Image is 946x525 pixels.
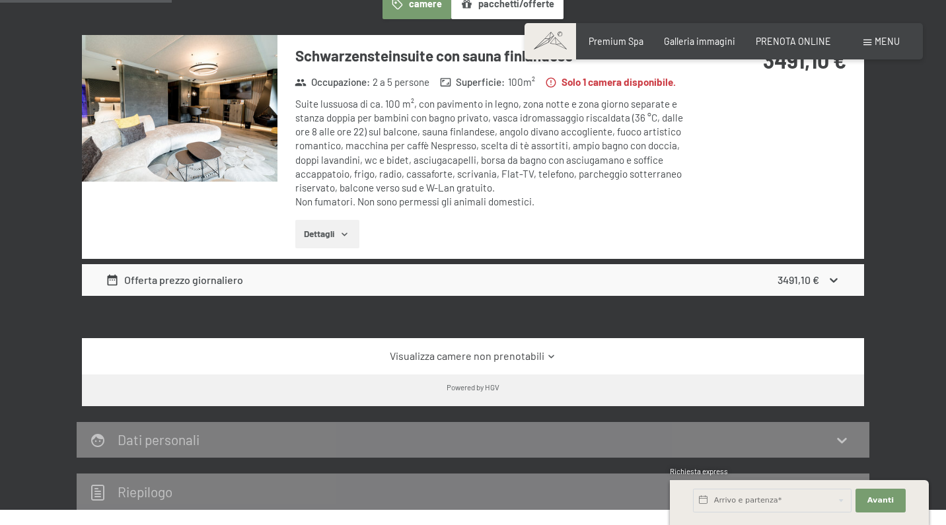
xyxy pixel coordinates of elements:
[756,36,831,47] a: PRENOTA ONLINE
[545,75,676,89] strong: Solo 1 camera disponibile.
[82,35,277,182] img: mss_renderimg.php
[118,431,200,448] h2: Dati personali
[295,220,359,249] button: Dettagli
[82,264,864,296] div: Offerta prezzo giornaliero3491,10 €
[295,46,688,66] h3: Schwarzensteinsuite con sauna finlandese
[440,75,505,89] strong: Superficie :
[295,97,688,209] div: Suite lussuosa di ca. 100 m², con pavimento in legno, zona notte e zona giorno separate e stanza ...
[106,272,244,288] div: Offerta prezzo giornaliero
[447,382,499,392] div: Powered by HGV
[875,36,900,47] span: Menu
[118,483,172,500] h2: Riepilogo
[855,489,906,512] button: Avanti
[670,467,728,475] span: Richiesta express
[295,75,370,89] strong: Occupazione :
[373,75,429,89] span: 2 a 5 persone
[664,36,735,47] a: Galleria immagini
[867,495,894,506] span: Avanti
[508,75,535,89] span: 100 m²
[589,36,643,47] a: Premium Spa
[778,273,819,286] strong: 3491,10 €
[106,349,841,363] a: Visualizza camere non prenotabili
[763,48,846,73] strong: 3491,10 €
